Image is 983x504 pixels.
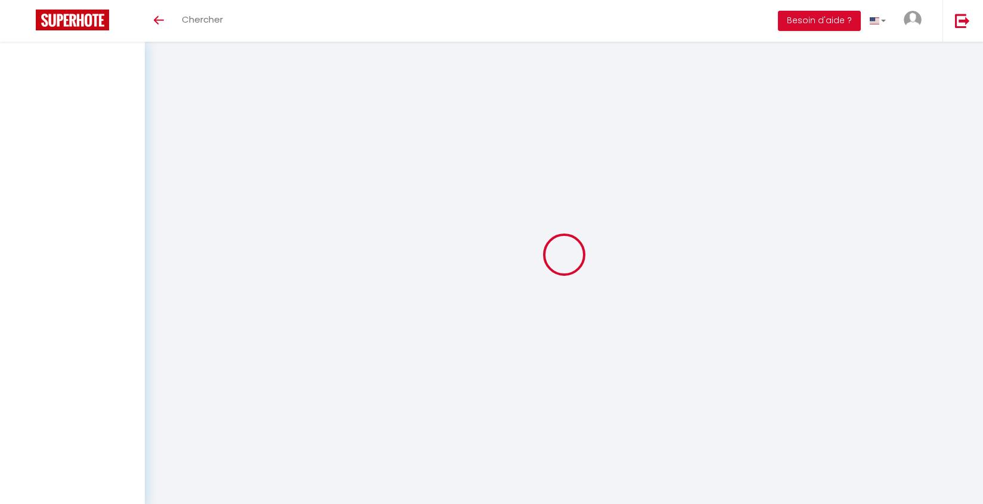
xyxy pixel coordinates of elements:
[904,11,922,29] img: ...
[955,13,970,28] img: logout
[778,11,861,31] button: Besoin d'aide ?
[10,5,45,41] button: Ouvrir le widget de chat LiveChat
[36,10,109,30] img: Super Booking
[182,13,223,26] span: Chercher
